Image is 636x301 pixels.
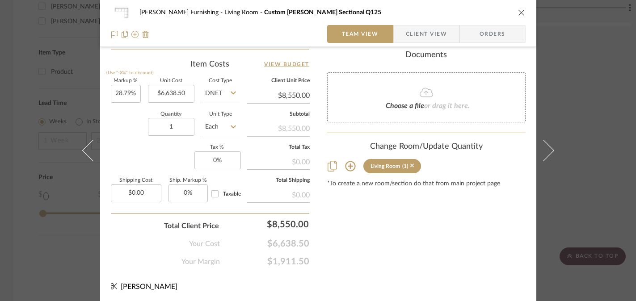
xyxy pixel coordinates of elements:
label: Total Tax [247,145,310,150]
label: Cost Type [202,79,240,83]
div: Living Room [371,163,400,169]
div: $8,550.00 [223,215,313,233]
span: Taxable [223,191,241,196]
span: Your Margin [181,256,220,267]
span: [PERSON_NAME] [121,283,177,290]
span: Total Client Price [164,221,219,231]
label: Shipping Cost [111,178,161,183]
div: Documents [327,50,526,60]
span: Choose a file [386,102,424,109]
div: Change Room/Update Quantity [327,142,526,152]
img: Remove from project [142,31,149,38]
span: Orders [470,25,515,43]
label: Client Unit Price [247,79,310,83]
div: $8,550.00 [247,120,310,136]
span: Client View [406,25,447,43]
label: Markup % [111,79,141,83]
span: or drag it here. [424,102,470,109]
img: d35fc222-fd57-4c91-90bc-675ff9d4f08b_48x40.jpg [111,4,132,21]
label: Unit Cost [148,79,194,83]
a: View Budget [264,59,309,70]
span: [PERSON_NAME] Furnishing [139,9,224,16]
span: $6,638.50 [220,238,309,249]
div: (1) [402,163,408,169]
span: $1,911.50 [220,256,309,267]
label: Unit Type [202,112,240,117]
span: Team View [342,25,379,43]
span: Custom [PERSON_NAME] Sectional Q125 [264,9,381,16]
span: Your Cost [189,238,220,249]
div: Item Costs [111,59,309,70]
label: Quantity [148,112,194,117]
button: close [518,8,526,17]
label: Subtotal [247,112,310,117]
div: $0.00 [247,186,310,202]
label: Tax % [194,145,240,150]
label: Total Shipping [247,178,310,183]
label: Ship. Markup % [168,178,208,183]
span: Living Room [224,9,264,16]
div: *To create a new room/section do that from main project page [327,180,526,188]
div: $0.00 [247,153,310,169]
